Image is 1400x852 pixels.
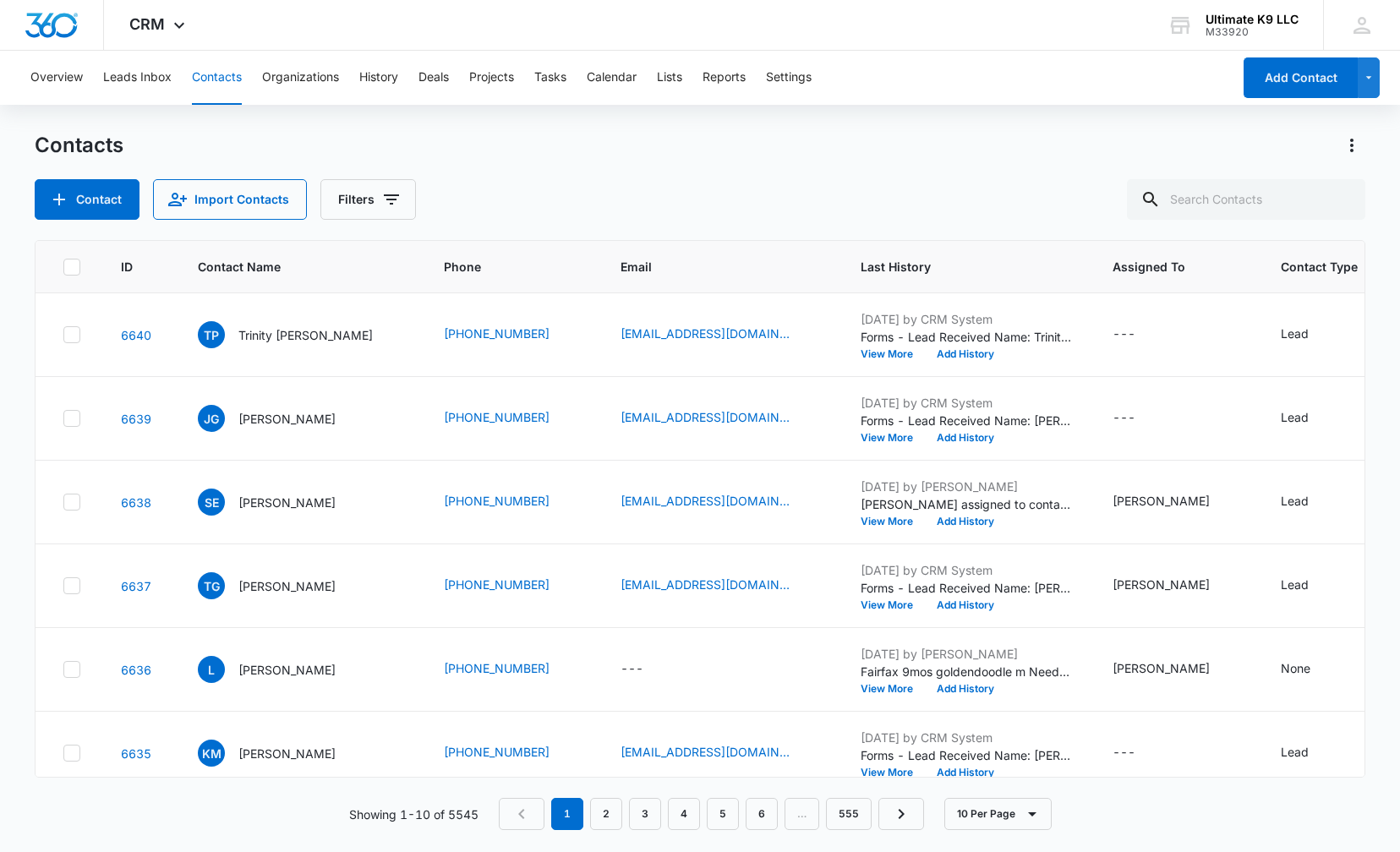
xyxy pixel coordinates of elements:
a: Navigate to contact details page for Trinity Portee [121,328,151,342]
span: TP [198,321,225,348]
p: Fairfax 9mos goldendoodle m Needs demo [DATE], wants b&amp;T this week, work trip [DATE] [861,663,1072,680]
div: Email - stephanieevans1112@yahoo.com - Select to Edit Field [621,492,820,512]
p: [PERSON_NAME] [238,745,336,762]
div: account id [1206,26,1299,38]
div: Contact Type - Lead - Select to Edit Field [1281,325,1339,345]
div: Lead [1281,408,1309,426]
a: Next Page [878,798,924,830]
a: [PHONE_NUMBER] [444,325,550,342]
div: Assigned To - - Select to Edit Field [1113,325,1166,345]
div: Lead [1281,576,1309,593]
p: [DATE] by CRM System [861,394,1072,412]
button: Actions [1338,132,1365,159]
a: [EMAIL_ADDRESS][DOMAIN_NAME] [621,325,790,342]
p: [DATE] by [PERSON_NAME] [861,478,1072,495]
button: View More [861,767,925,778]
div: Assigned To - - Select to Edit Field [1113,408,1166,429]
a: Page 4 [668,798,700,830]
button: Projects [469,51,514,105]
a: Navigate to contact details page for Stephanie Evans [121,495,151,510]
a: [PHONE_NUMBER] [444,576,550,593]
span: JG [198,405,225,432]
span: KM [198,740,225,767]
div: Phone - (719) 480-4469 - Select to Edit Field [444,743,580,763]
button: View More [861,349,925,359]
div: Contact Name - Jocelyn Ginn - Select to Edit Field [198,405,366,432]
p: [PERSON_NAME] [238,577,336,595]
p: Forms - Lead Received Name: [PERSON_NAME] Email: [EMAIL_ADDRESS][DOMAIN_NAME] Phone: [PHONE_NUMBE... [861,746,1072,764]
div: Contact Type - None - Select to Edit Field [1281,659,1341,680]
button: Contacts [192,51,242,105]
p: [DATE] by CRM System [861,561,1072,579]
span: TG [198,572,225,599]
a: [PHONE_NUMBER] [444,408,550,426]
div: Email - jocelynginn@gmail.com - Select to Edit Field [621,408,820,429]
a: Page 2 [590,798,622,830]
div: --- [1113,743,1135,763]
div: --- [1113,408,1135,429]
div: Lead [1281,325,1309,342]
div: Phone - (469) 337-5898 - Select to Edit Field [444,659,580,680]
p: [PERSON_NAME] [238,494,336,511]
em: 1 [551,798,583,830]
span: CRM [129,15,165,33]
span: Contact Type [1281,258,1358,276]
button: View More [861,516,925,527]
div: --- [1113,325,1135,345]
div: account name [1206,13,1299,26]
span: Last History [861,258,1047,276]
div: [PERSON_NAME] [1113,576,1210,593]
input: Search Contacts [1127,179,1365,220]
button: Reports [703,51,746,105]
div: Contact Name - Trinity Portee - Select to Edit Field [198,321,403,348]
div: Contact Name - Stephanie Evans - Select to Edit Field [198,489,366,516]
a: [PHONE_NUMBER] [444,659,550,677]
button: Leads Inbox [103,51,172,105]
button: Add Contact [1244,57,1358,98]
div: Email - - Select to Edit Field [621,659,674,680]
div: Assigned To - Matt Gomez - Select to Edit Field [1113,576,1240,596]
button: Calendar [587,51,637,105]
div: Contact Name - Kalista Maria West - Select to Edit Field [198,740,366,767]
button: Add History [925,433,1006,443]
button: Lists [657,51,682,105]
a: [PHONE_NUMBER] [444,743,550,761]
p: [PERSON_NAME] assigned to contact. [861,495,1072,513]
div: Lead [1281,743,1309,761]
div: Lead [1281,492,1309,510]
button: View More [861,684,925,694]
a: Page 3 [629,798,661,830]
a: [EMAIL_ADDRESS][DOMAIN_NAME] [621,576,790,593]
div: Phone - (808) 286-8822 - Select to Edit Field [444,576,580,596]
p: [PERSON_NAME] [238,661,336,679]
button: Settings [766,51,812,105]
div: Email - tonygutierrezusmc@gmail.com - Select to Edit Field [621,576,820,596]
a: Navigate to contact details page for Jocelyn Ginn [121,412,151,426]
a: [EMAIL_ADDRESS][DOMAIN_NAME] [621,408,790,426]
div: Contact Name - Lisa - Select to Edit Field [198,656,366,683]
div: Assigned To - Colby Nuthall - Select to Edit Field [1113,659,1240,680]
a: Page 555 [826,798,872,830]
div: Contact Type - Lead - Select to Edit Field [1281,492,1339,512]
span: Contact Name [198,258,379,276]
div: Phone - (256) 275-1199 - Select to Edit Field [444,408,580,429]
nav: Pagination [499,798,924,830]
button: Filters [320,179,416,220]
button: Import Contacts [153,179,307,220]
p: Forms - Lead Received Name: Trinity [PERSON_NAME] Email: [EMAIL_ADDRESS][DOMAIN_NAME] Phone: [PHO... [861,328,1072,346]
div: --- [621,659,643,680]
button: View More [861,433,925,443]
a: Navigate to contact details page for Kalista Maria West [121,746,151,761]
button: Add History [925,516,1006,527]
p: Forms - Lead Received Name: [PERSON_NAME] Email: [PERSON_NAME][EMAIL_ADDRESS][DOMAIN_NAME] Phone:... [861,579,1072,597]
p: Trinity [PERSON_NAME] [238,326,373,344]
span: L [198,656,225,683]
p: Forms - Lead Received Name: [PERSON_NAME] Email: [EMAIL_ADDRESS][DOMAIN_NAME] Phone: [PHONE_NUMBE... [861,412,1072,429]
div: [PERSON_NAME] [1113,659,1210,677]
div: Contact Type - Lead - Select to Edit Field [1281,743,1339,763]
div: None [1281,659,1310,677]
button: Organizations [262,51,339,105]
span: SE [198,489,225,516]
div: Assigned To - - Select to Edit Field [1113,743,1166,763]
a: Navigate to contact details page for Lisa [121,663,151,677]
